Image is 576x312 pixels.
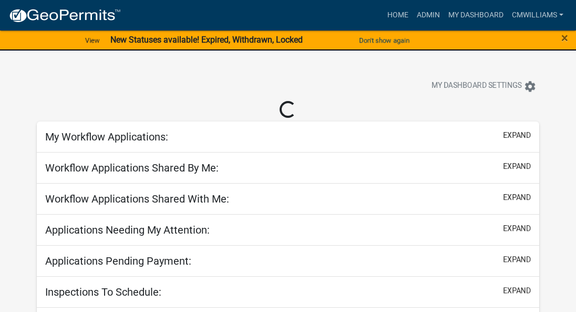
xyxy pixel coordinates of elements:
[444,5,508,25] a: My Dashboard
[503,223,531,234] button: expand
[45,130,168,143] h5: My Workflow Applications:
[383,5,413,25] a: Home
[431,80,522,93] span: My Dashboard Settings
[503,192,531,203] button: expand
[503,285,531,296] button: expand
[503,130,531,141] button: expand
[110,35,303,45] strong: New Statuses available! Expired, Withdrawn, Locked
[45,286,161,298] h5: Inspections To Schedule:
[508,5,568,25] a: cmwilliams
[503,254,531,265] button: expand
[503,161,531,172] button: expand
[45,255,191,267] h5: Applications Pending Payment:
[413,5,444,25] a: Admin
[561,31,568,45] span: ×
[355,32,414,49] button: Don't show again
[423,76,545,96] button: My Dashboard Settingssettings
[524,80,537,93] i: settings
[561,32,568,44] button: Close
[81,32,104,49] a: View
[45,162,219,174] h5: Workflow Applications Shared By Me:
[45,193,229,205] h5: Workflow Applications Shared With Me:
[45,224,210,236] h5: Applications Needing My Attention:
